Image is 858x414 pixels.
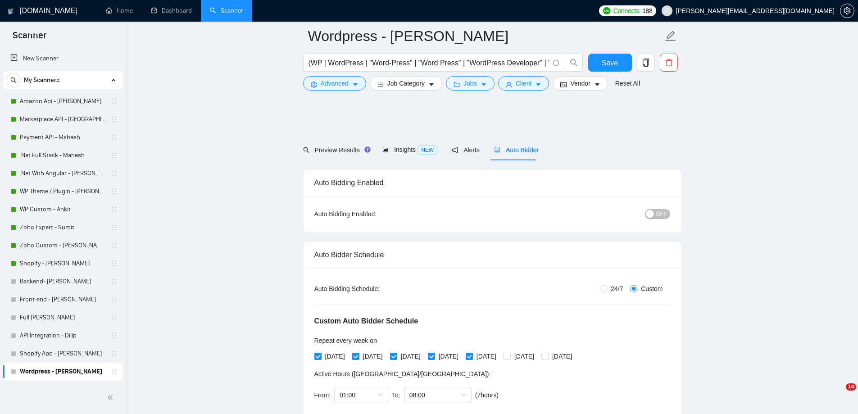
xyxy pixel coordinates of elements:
span: info-circle [553,60,559,66]
span: Advanced [321,78,349,88]
span: edit [665,30,676,42]
a: .Net With Angular - [PERSON_NAME] [20,164,105,182]
a: homeHome [106,7,133,14]
span: idcard [560,81,567,88]
img: upwork-logo.png [603,7,610,14]
a: Amazon Api - [PERSON_NAME] [20,92,105,110]
span: copy [637,59,654,67]
span: OFF [656,209,667,219]
span: 08:00 [409,388,466,402]
a: Front-end - [PERSON_NAME] [20,291,105,309]
span: 01:00 [340,388,383,402]
input: Search Freelance Jobs... [309,57,549,68]
span: NEW [418,145,437,155]
span: Repeat every week on [314,337,377,344]
span: holder [111,206,118,213]
a: .Net Full Stack - Mahesh [20,146,105,164]
span: double-left [107,393,116,402]
span: Scanner [5,29,54,48]
span: Client [516,78,532,88]
button: settingAdvancedcaret-down [303,76,366,91]
span: setting [311,81,317,88]
span: holder [111,152,118,159]
a: Shopify App - [PERSON_NAME] [20,345,105,363]
li: My Scanners [3,71,123,381]
span: holder [111,332,118,339]
iframe: Intercom live chat [827,383,849,405]
a: Payment API - Mahesh [20,128,105,146]
span: [DATE] [435,351,462,361]
span: area-chart [382,146,389,153]
span: ( 7 hours) [475,391,499,399]
span: holder [111,242,118,249]
span: notification [452,147,458,153]
span: robot [494,147,500,153]
span: Vendor [570,78,590,88]
span: delete [660,59,677,67]
div: Auto Bidding Enabled: [314,209,433,219]
span: holder [111,170,118,177]
button: copy [637,54,655,72]
a: dashboardDashboard [151,7,192,14]
span: holder [111,260,118,267]
span: Custom [637,284,666,294]
button: userClientcaret-down [498,76,549,91]
a: Wordpress - [PERSON_NAME] [20,363,105,381]
span: folder [454,81,460,88]
a: API Integration - Dilip [20,327,105,345]
span: holder [111,116,118,123]
span: holder [111,134,118,141]
span: Alerts [452,146,480,154]
a: searchScanner [210,7,243,14]
a: Reset All [615,78,640,88]
span: holder [111,314,118,321]
span: [DATE] [359,351,386,361]
span: caret-down [481,81,487,88]
span: holder [111,368,118,375]
span: caret-down [594,81,600,88]
button: folderJobscaret-down [446,76,495,91]
span: [DATE] [473,351,500,361]
button: search [565,54,583,72]
img: logo [8,4,14,18]
span: 24/7 [607,284,626,294]
a: Zoho Expert - Sumit [20,218,105,237]
span: My Scanners [24,71,59,89]
span: [DATE] [397,351,424,361]
a: Zoho Custom - [PERSON_NAME] [20,237,105,255]
span: 188 [642,6,652,16]
span: Connects: [613,6,640,16]
span: [DATE] [511,351,538,361]
a: Backend- [PERSON_NAME] [20,273,105,291]
a: Shopify - [PERSON_NAME] [20,255,105,273]
a: WP Custom - Ankit [20,200,105,218]
span: Active Hours ( [GEOGRAPHIC_DATA]/[GEOGRAPHIC_DATA] ): [314,370,491,378]
button: delete [660,54,678,72]
button: search [6,73,21,87]
span: holder [111,188,118,195]
a: Full [PERSON_NAME] [20,309,105,327]
span: user [664,8,670,14]
span: Auto Bidder [494,146,539,154]
span: holder [111,224,118,231]
button: setting [840,4,854,18]
span: [DATE] [322,351,349,361]
div: Auto Bidder Schedule [314,242,670,268]
span: caret-down [352,81,359,88]
span: caret-down [428,81,435,88]
span: search [565,59,582,67]
span: Jobs [463,78,477,88]
span: holder [111,296,118,303]
div: Auto Bidding Enabled [314,170,670,196]
div: Tooltip anchor [363,146,372,154]
span: holder [111,98,118,105]
span: Insights [382,146,437,153]
button: idcardVendorcaret-down [553,76,608,91]
button: barsJob Categorycaret-down [370,76,442,91]
input: Scanner name... [308,25,663,47]
a: WP Theme / Plugin - [PERSON_NAME] [20,182,105,200]
a: setting [840,7,854,14]
span: holder [111,350,118,357]
span: search [7,77,20,83]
